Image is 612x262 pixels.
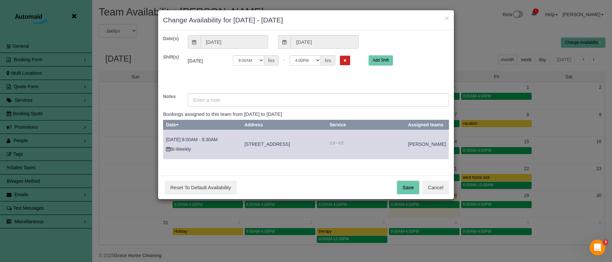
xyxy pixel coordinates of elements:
input: To [291,35,358,49]
button: Save [397,181,419,195]
span: 3 [603,240,608,245]
td: Schedule date [163,130,242,159]
th: Service [327,120,405,130]
button: Reset To Default Availability [165,181,237,195]
p: [DATE] 8:00AM - 8:30AM [166,136,239,143]
button: Remove Shift [340,56,350,65]
input: Enter a note [188,93,449,107]
label: Shift(s) [158,54,183,60]
button: Cancel [422,181,449,195]
iframe: Intercom live chat [590,240,605,255]
span: hrs [264,55,279,65]
td: Service location [327,130,405,159]
label: Notes [158,93,183,100]
button: Add Shift [369,55,393,65]
th: Assigned teams [405,120,449,130]
th: Date [163,120,242,130]
h4: Bookings assigned to this team from [DATE] to [DATE] [163,112,449,117]
span: - [283,57,285,63]
td: Service location [241,130,327,159]
label: Date(s) [158,35,183,42]
h3: Change Availability for [DATE] - [DATE] [163,15,449,25]
input: From [200,35,268,49]
strong: 2.5 - CC [330,141,344,145]
span: hrs [321,55,335,65]
label: [DATE] [183,55,228,64]
button: × [445,14,449,21]
sui-modal: Change Availability for 08/27/2025 - 08/27/2025 [158,10,454,199]
th: Address [241,120,327,130]
td: Assigned teams [405,130,449,159]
